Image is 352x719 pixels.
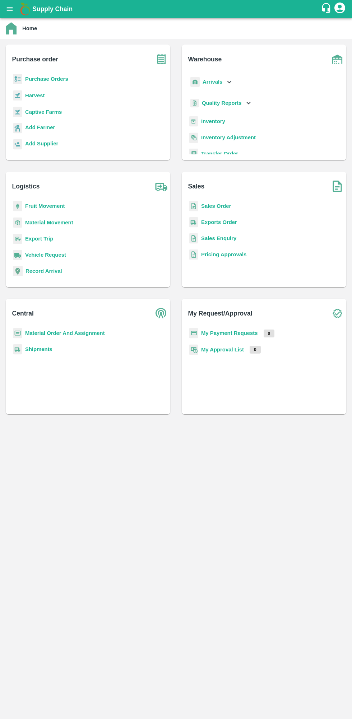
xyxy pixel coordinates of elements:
a: Pricing Approvals [201,252,246,257]
img: check [328,304,346,322]
p: 0 [264,330,275,337]
a: My Approval List [201,347,244,353]
img: centralMaterial [13,328,22,339]
img: home [6,22,17,34]
a: Material Movement [25,220,73,225]
img: sales [189,233,198,244]
a: Record Arrival [26,268,62,274]
img: warehouse [328,50,346,68]
a: Fruit Movement [25,203,65,209]
img: harvest [13,90,22,101]
a: Inventory Adjustment [201,135,256,140]
p: 0 [250,346,261,354]
img: vehicle [13,250,22,260]
img: central [152,304,170,322]
img: purchase [152,50,170,68]
a: Exports Order [201,219,237,225]
img: shipments [13,344,22,355]
img: harvest [13,107,22,117]
a: Vehicle Request [25,252,66,258]
img: farmer [13,123,22,134]
div: Arrivals [189,74,233,90]
a: Sales Order [201,203,231,209]
a: Export Trip [25,236,53,242]
b: Warehouse [188,54,222,64]
b: Quality Reports [202,100,242,106]
a: Inventory [201,118,225,124]
button: open drawer [1,1,18,17]
a: My Payment Requests [201,330,258,336]
b: Logistics [12,181,40,191]
a: Supply Chain [32,4,321,14]
img: fruit [13,201,22,211]
a: Add Supplier [25,140,58,149]
img: whInventory [189,116,198,127]
b: Add Supplier [25,141,58,146]
img: recordArrival [13,266,23,276]
img: sales [189,201,198,211]
a: Transfer Order [201,151,238,157]
img: delivery [13,234,22,244]
b: Arrivals [203,79,222,85]
div: Quality Reports [189,96,253,111]
b: Central [12,308,34,318]
img: soSales [328,177,346,195]
a: Harvest [25,93,45,98]
img: shipments [189,217,198,228]
img: approval [189,344,198,355]
a: Purchase Orders [25,76,68,82]
img: material [13,217,22,228]
b: Sales [188,181,205,191]
b: Supply Chain [32,5,73,13]
img: truck [152,177,170,195]
img: supplier [13,139,22,150]
b: Add Farmer [25,125,55,130]
b: My Request/Approval [188,308,253,318]
a: Shipments [25,346,52,352]
a: Sales Enquiry [201,235,236,241]
b: Home [22,25,37,31]
img: qualityReport [190,99,199,108]
img: whTransfer [189,149,198,159]
b: Purchase order [12,54,58,64]
img: logo [18,2,32,16]
img: sales [189,249,198,260]
img: payment [189,328,198,339]
img: inventory [189,132,198,143]
div: customer-support [321,3,333,15]
div: account of current user [333,1,346,17]
img: reciept [13,74,22,84]
a: Captive Farms [25,109,62,115]
img: whArrival [190,77,200,87]
a: Add Farmer [25,123,55,133]
a: Material Order And Assignment [25,330,105,336]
